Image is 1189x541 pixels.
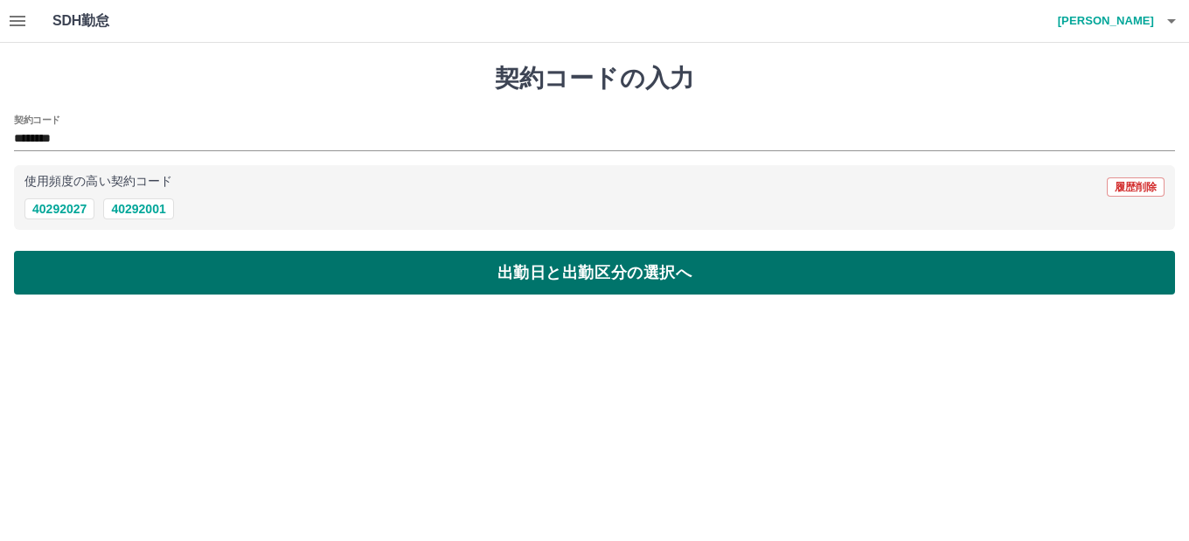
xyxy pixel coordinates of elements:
[14,64,1175,94] h1: 契約コードの入力
[103,198,173,219] button: 40292001
[24,176,172,188] p: 使用頻度の高い契約コード
[24,198,94,219] button: 40292027
[1107,177,1165,197] button: 履歴削除
[14,113,60,127] h2: 契約コード
[14,251,1175,295] button: 出勤日と出勤区分の選択へ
